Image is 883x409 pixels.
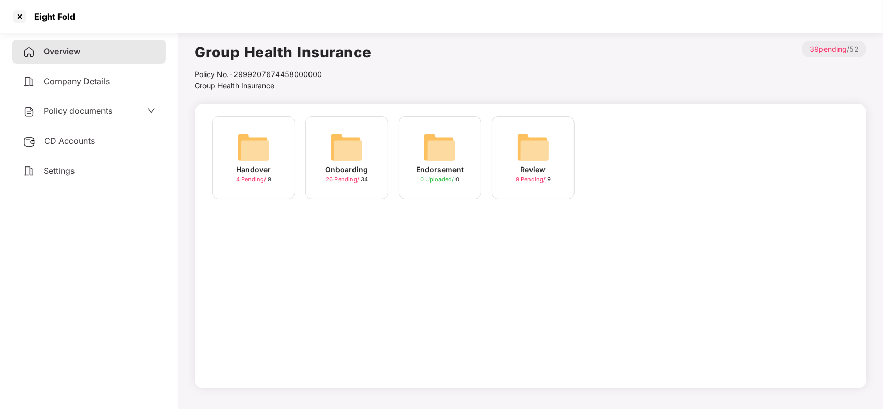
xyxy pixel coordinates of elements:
p: / 52 [802,41,866,57]
img: svg+xml;base64,PHN2ZyB4bWxucz0iaHR0cDovL3d3dy53My5vcmcvMjAwMC9zdmciIHdpZHRoPSI2NCIgaGVpZ2h0PSI2NC... [517,131,550,164]
span: 0 Uploaded / [421,176,456,183]
span: Company Details [43,76,110,86]
div: Review [521,164,546,175]
div: Eight Fold [28,11,75,22]
span: CD Accounts [44,135,95,146]
img: svg+xml;base64,PHN2ZyB4bWxucz0iaHR0cDovL3d3dy53My5vcmcvMjAwMC9zdmciIHdpZHRoPSIyNCIgaGVpZ2h0PSIyNC... [23,105,35,118]
div: Onboarding [326,164,369,175]
div: Endorsement [416,164,464,175]
div: 9 [236,175,271,184]
div: 0 [421,175,460,184]
span: Overview [43,46,80,56]
span: Settings [43,165,75,176]
img: svg+xml;base64,PHN2ZyB3aWR0aD0iMjUiIGhlaWdodD0iMjQiIHZpZXdCb3g9IjAgMCAyNSAyNCIgZmlsbD0ibm9uZSIgeG... [23,135,36,148]
img: svg+xml;base64,PHN2ZyB4bWxucz0iaHR0cDovL3d3dy53My5vcmcvMjAwMC9zdmciIHdpZHRoPSIyNCIgaGVpZ2h0PSIyNC... [23,75,35,88]
div: Policy No.- 2999207674458000000 [195,69,372,80]
span: Group Health Insurance [195,81,274,90]
h1: Group Health Insurance [195,41,372,64]
img: svg+xml;base64,PHN2ZyB4bWxucz0iaHR0cDovL3d3dy53My5vcmcvMjAwMC9zdmciIHdpZHRoPSI2NCIgaGVpZ2h0PSI2NC... [423,131,457,164]
div: 34 [326,175,368,184]
span: 4 Pending / [236,176,268,183]
span: 9 Pending / [516,176,547,183]
img: svg+xml;base64,PHN2ZyB4bWxucz0iaHR0cDovL3d3dy53My5vcmcvMjAwMC9zdmciIHdpZHRoPSI2NCIgaGVpZ2h0PSI2NC... [237,131,270,164]
div: Handover [237,164,271,175]
img: svg+xml;base64,PHN2ZyB4bWxucz0iaHR0cDovL3d3dy53My5vcmcvMjAwMC9zdmciIHdpZHRoPSI2NCIgaGVpZ2h0PSI2NC... [330,131,363,164]
span: down [147,107,155,115]
div: 9 [516,175,551,184]
span: 26 Pending / [326,176,361,183]
span: 39 pending [810,44,847,53]
span: Policy documents [43,105,112,116]
img: svg+xml;base64,PHN2ZyB4bWxucz0iaHR0cDovL3d3dy53My5vcmcvMjAwMC9zdmciIHdpZHRoPSIyNCIgaGVpZ2h0PSIyNC... [23,46,35,58]
img: svg+xml;base64,PHN2ZyB4bWxucz0iaHR0cDovL3d3dy53My5vcmcvMjAwMC9zdmciIHdpZHRoPSIyNCIgaGVpZ2h0PSIyNC... [23,165,35,177]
